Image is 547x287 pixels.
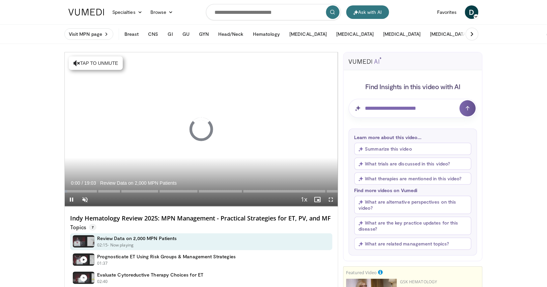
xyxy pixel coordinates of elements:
[178,27,194,41] button: GU
[97,235,177,241] h4: Review Data on 2,000 MPN Patients
[65,193,78,206] button: Pause
[349,82,477,91] h4: Find Insights in this video with AI
[108,242,134,248] p: - Now playing
[108,5,146,19] a: Specialties
[78,193,92,206] button: Unmute
[65,190,338,193] div: Progress Bar
[68,9,104,16] img: VuMedi Logo
[249,27,284,41] button: Hematology
[100,180,177,186] span: Review Data on 2,000 MPN Patients
[400,279,437,285] a: GSK Hematology
[354,173,471,185] button: What therapies are mentioned in this video?
[214,27,248,41] button: Head/Neck
[97,272,203,278] h4: Evaluate Cytoreductive Therapy Choices for ET
[146,5,177,19] a: Browse
[354,158,471,170] button: What trials are discussed in this video?
[164,27,177,41] button: GI
[195,27,213,41] button: GYN
[354,143,471,155] button: Summarize this video
[426,27,472,41] button: [MEDICAL_DATA]
[346,5,389,19] button: Ask with AI
[349,99,477,118] input: Question for AI
[97,242,108,248] p: 02:15
[354,196,471,214] button: What are alternative perspectives on this video?
[97,254,236,260] h4: Prognosticate ET Using Risk Groups & Management Strategies
[346,269,377,276] small: Featured Video
[64,28,113,40] a: Visit MPN page
[333,27,378,41] button: [MEDICAL_DATA]
[465,5,479,19] a: D
[324,193,338,206] button: Fullscreen
[144,27,162,41] button: CNS
[206,4,341,20] input: Search topics, interventions
[82,180,83,186] span: /
[120,27,143,41] button: Breast
[70,215,333,222] h4: Indy Hematology Review 2025: MPN Management - Practical Strategies for ET, PV, and MF
[354,217,471,235] button: What are the key practice updates for this disease?
[354,187,471,193] p: Find more videos on Vumedi
[84,180,96,186] span: 19:03
[97,260,108,266] p: 01:37
[354,134,471,140] p: Learn more about this video...
[89,224,96,231] span: 7
[97,279,108,285] p: 02:40
[286,27,331,41] button: [MEDICAL_DATA]
[297,193,311,206] button: Playback Rate
[71,180,80,186] span: 0:00
[311,193,324,206] button: Enable picture-in-picture mode
[379,27,425,41] button: [MEDICAL_DATA]
[69,56,123,70] button: Tap to unmute
[65,52,338,207] video-js: Video Player
[349,57,382,64] img: vumedi-ai-logo.svg
[70,224,96,231] p: Topics
[433,5,461,19] a: Favorites
[354,238,471,250] button: What are related management topics?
